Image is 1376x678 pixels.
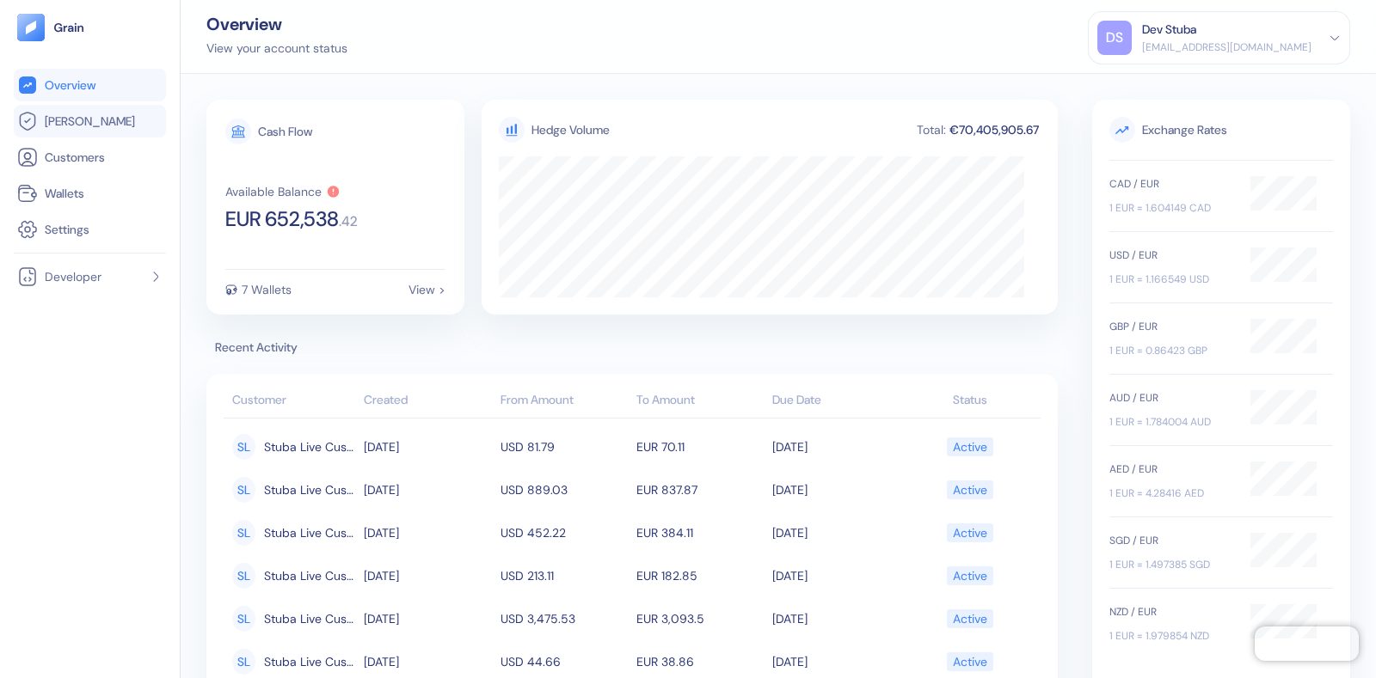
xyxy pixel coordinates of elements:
[632,597,768,640] td: EUR 3,093.5
[1097,21,1132,55] div: DS
[232,606,255,632] div: SL
[224,384,359,418] th: Customer
[45,113,135,130] span: [PERSON_NAME]
[45,185,84,202] span: Wallets
[1109,486,1233,501] div: 1 EUR = 4.28416 AED
[359,597,495,640] td: [DATE]
[1109,390,1233,406] div: AUD / EUR
[531,121,610,139] div: Hedge Volume
[496,468,632,511] td: USD 889.03
[359,554,495,597] td: [DATE]
[1109,200,1233,216] div: 1 EUR = 1.604149 CAD
[225,185,341,199] button: Available Balance
[953,518,987,547] div: Active
[915,124,948,136] div: Total:
[45,221,89,238] span: Settings
[1142,21,1196,39] div: Dev Stuba
[1142,40,1311,55] div: [EMAIL_ADDRESS][DOMAIN_NAME]
[17,75,163,95] a: Overview
[232,563,255,589] div: SL
[1109,247,1233,263] div: USD / EUR
[45,268,101,285] span: Developer
[225,186,322,198] div: Available Balance
[264,561,355,590] span: Stuba Live Customer
[232,520,255,546] div: SL
[206,339,1058,357] span: Recent Activity
[45,149,105,166] span: Customers
[768,384,904,418] th: Due Date
[768,468,904,511] td: [DATE]
[359,384,495,418] th: Created
[339,215,358,229] span: . 42
[264,647,355,676] span: Stuba Live Customer
[496,425,632,468] td: USD 81.79
[953,561,987,590] div: Active
[632,384,768,418] th: To Amount
[1109,343,1233,358] div: 1 EUR = 0.86423 GBP
[45,76,95,94] span: Overview
[632,425,768,468] td: EUR 70.11
[1109,176,1233,192] div: CAD / EUR
[264,604,355,633] span: Stuba Live Customer
[408,284,445,296] div: View >
[953,475,987,504] div: Active
[1109,414,1233,430] div: 1 EUR = 1.784004 AUD
[258,125,312,137] div: Cash Flow
[768,425,904,468] td: [DATE]
[17,219,163,240] a: Settings
[953,604,987,633] div: Active
[1109,557,1233,572] div: 1 EUR = 1.497385 SGD
[264,432,355,461] span: Stuba Live Customer
[632,511,768,554] td: EUR 384.11
[225,209,339,229] span: EUR 652,538
[1109,272,1233,287] div: 1 EUR = 1.166549 USD
[17,183,163,204] a: Wallets
[768,554,904,597] td: [DATE]
[232,434,255,460] div: SL
[1109,117,1333,143] span: Exchange Rates
[264,475,355,504] span: Stuba Live Customer
[1109,604,1233,620] div: NZD / EUR
[206,15,347,33] div: Overview
[17,14,45,41] img: logo-tablet-V2.svg
[496,554,632,597] td: USD 213.11
[232,477,255,503] div: SL
[1109,628,1233,644] div: 1 EUR = 1.979854 NZD
[632,554,768,597] td: EUR 182.85
[1109,461,1233,477] div: AED / EUR
[953,432,987,461] div: Active
[359,511,495,554] td: [DATE]
[496,511,632,554] td: USD 452.22
[632,468,768,511] td: EUR 837.87
[264,518,355,547] span: Stuba Live Customer
[496,597,632,640] td: USD 3,475.53
[232,649,255,675] div: SL
[359,468,495,511] td: [DATE]
[1109,533,1233,548] div: SGD / EUR
[948,124,1041,136] div: €70,405,905.67
[1109,319,1233,334] div: GBP / EUR
[953,647,987,676] div: Active
[17,147,163,168] a: Customers
[768,511,904,554] td: [DATE]
[53,21,85,34] img: logo
[909,391,1032,409] div: Status
[17,111,163,131] a: [PERSON_NAME]
[206,40,347,58] div: View your account status
[359,425,495,468] td: [DATE]
[768,597,904,640] td: [DATE]
[1255,626,1359,661] iframe: Chatra live chat
[242,284,292,296] div: 7 Wallets
[496,384,632,418] th: From Amount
